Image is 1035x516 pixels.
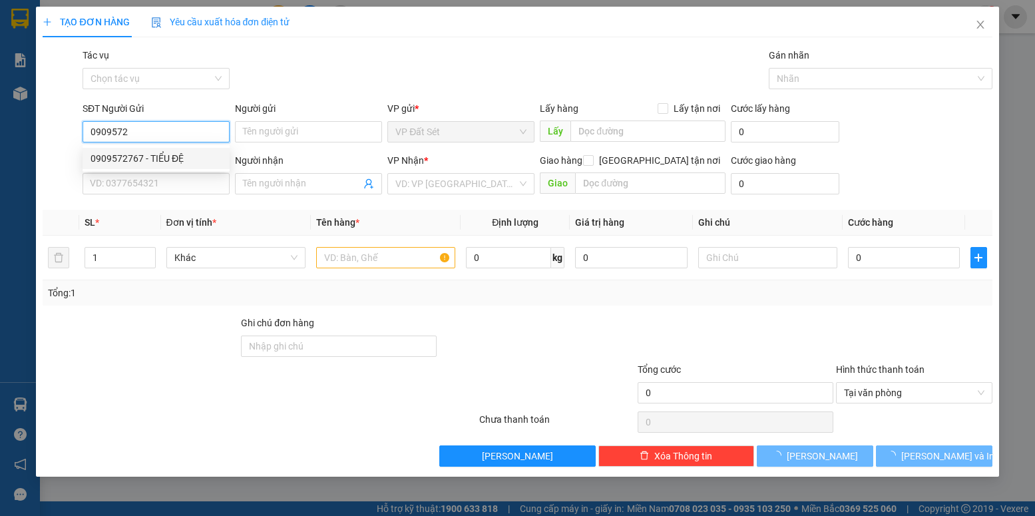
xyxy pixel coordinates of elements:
[387,155,424,166] span: VP Nhận
[363,178,374,189] span: user-add
[174,248,298,268] span: Khác
[598,445,754,467] button: deleteXóa Thông tin
[971,252,986,263] span: plus
[551,247,564,268] span: kg
[43,17,129,27] span: TẠO ĐƠN HÀNG
[731,103,790,114] label: Cước lấy hàng
[83,50,109,61] label: Tác vụ
[540,155,582,166] span: Giao hàng
[848,217,893,228] span: Cước hàng
[638,364,681,375] span: Tổng cước
[316,217,359,228] span: Tên hàng
[540,103,578,114] span: Lấy hàng
[241,318,314,328] label: Ghi chú đơn hàng
[836,364,925,375] label: Hình thức thanh toán
[757,445,873,467] button: [PERSON_NAME]
[731,155,796,166] label: Cước giao hàng
[772,451,787,460] span: loading
[640,451,649,461] span: delete
[241,336,437,357] input: Ghi chú đơn hàng
[731,173,840,194] input: Cước giao hàng
[975,19,986,30] span: close
[693,210,843,236] th: Ghi chú
[731,121,840,142] input: Cước lấy hàng
[901,449,994,463] span: [PERSON_NAME] và In
[387,101,534,116] div: VP gửi
[235,101,382,116] div: Người gửi
[478,412,636,435] div: Chưa thanh toán
[83,101,230,116] div: SĐT Người Gửi
[575,217,624,228] span: Giá trị hàng
[668,101,725,116] span: Lấy tận nơi
[83,148,230,169] div: 0909572767 - TIỂU ĐỆ
[316,247,455,268] input: VD: Bàn, Ghế
[575,172,725,194] input: Dọc đường
[43,17,52,27] span: plus
[970,247,986,268] button: plus
[48,247,69,268] button: delete
[962,7,999,44] button: Close
[91,151,222,166] div: 0909572767 - TIỂU ĐỆ
[235,153,382,168] div: Người nhận
[575,247,687,268] input: 0
[151,17,162,28] img: icon
[439,445,595,467] button: [PERSON_NAME]
[151,17,290,27] span: Yêu cầu xuất hóa đơn điện tử
[540,172,575,194] span: Giao
[876,445,992,467] button: [PERSON_NAME] và In
[492,217,538,228] span: Định lượng
[482,449,553,463] span: [PERSON_NAME]
[844,383,984,403] span: Tại văn phòng
[48,286,400,300] div: Tổng: 1
[85,217,95,228] span: SL
[540,121,570,142] span: Lấy
[570,121,725,142] input: Dọc đường
[698,247,837,268] input: Ghi Chú
[594,153,725,168] span: [GEOGRAPHIC_DATA] tận nơi
[395,122,526,142] span: VP Đất Sét
[769,50,809,61] label: Gán nhãn
[787,449,858,463] span: [PERSON_NAME]
[887,451,901,460] span: loading
[654,449,712,463] span: Xóa Thông tin
[166,217,216,228] span: Đơn vị tính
